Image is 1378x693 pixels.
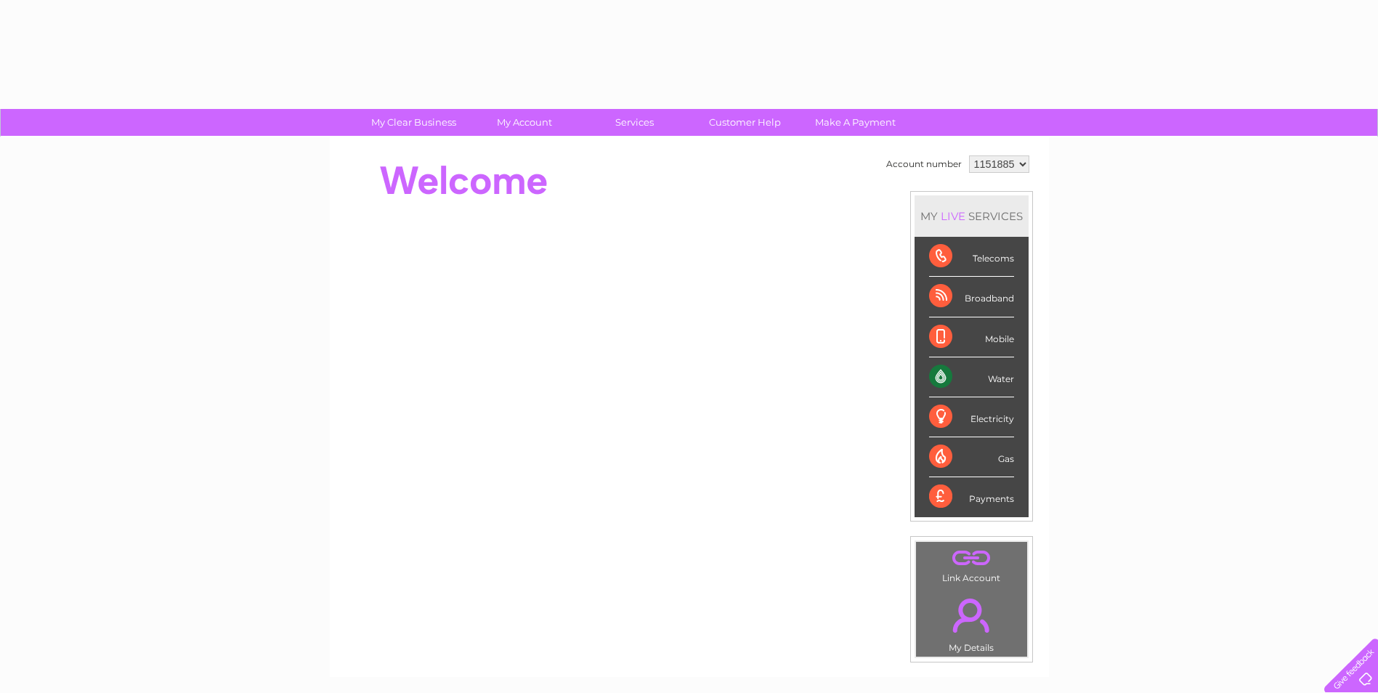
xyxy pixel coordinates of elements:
div: Payments [929,477,1014,516]
div: Telecoms [929,237,1014,277]
a: . [920,546,1024,571]
div: LIVE [938,209,968,223]
td: Link Account [915,541,1028,587]
a: Customer Help [685,109,805,136]
td: Account number [883,152,965,177]
a: Services [575,109,694,136]
div: Broadband [929,277,1014,317]
td: My Details [915,586,1028,657]
a: . [920,590,1024,641]
a: My Clear Business [354,109,474,136]
a: Make A Payment [795,109,915,136]
div: Mobile [929,317,1014,357]
a: My Account [464,109,584,136]
div: Water [929,357,1014,397]
div: Gas [929,437,1014,477]
div: Electricity [929,397,1014,437]
div: MY SERVICES [915,195,1029,237]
